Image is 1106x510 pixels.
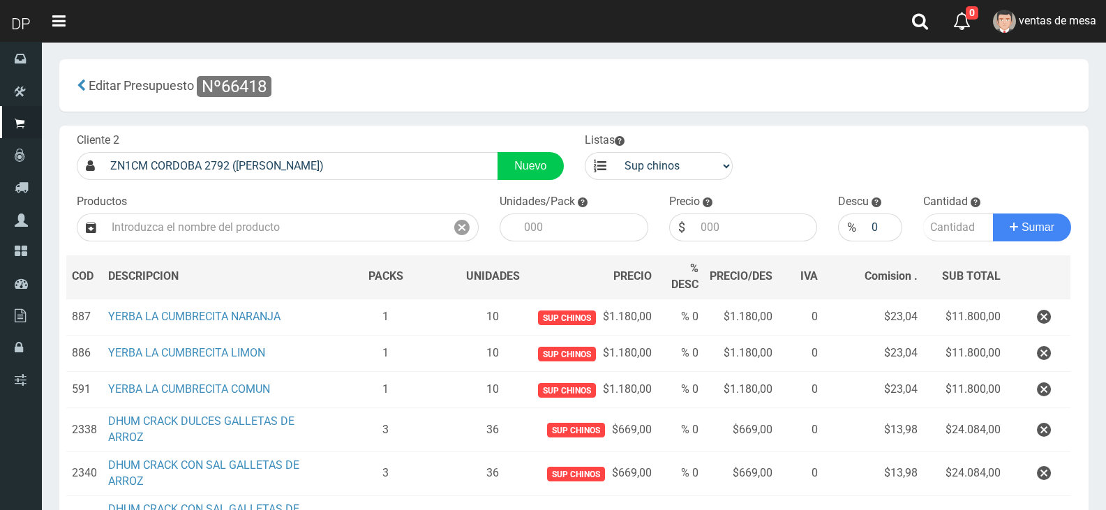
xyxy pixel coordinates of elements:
td: $11.800,00 [923,299,1006,336]
span: Comision . [865,269,918,283]
input: Cantidad [923,213,994,241]
td: 10 [461,336,525,372]
td: % 0 [657,372,705,408]
div: $ [669,213,694,241]
span: Sup chinos [538,310,596,325]
span: SUB TOTAL [942,269,1001,285]
td: $23,04 [823,299,923,336]
label: Cliente 2 [77,133,119,149]
td: $669,00 [525,452,657,496]
a: Nuevo [498,152,563,180]
a: YERBA LA CUMBRECITA COMUN [108,382,270,396]
td: 0 [778,408,823,452]
td: % 0 [657,408,705,452]
td: $669,00 [704,452,778,496]
label: Listas [585,133,625,149]
span: Sup chinos [538,383,596,398]
input: 000 [865,213,902,241]
td: 1 [311,299,460,336]
label: Precio [669,194,700,210]
td: $24.084,00 [923,408,1006,452]
td: 10 [461,299,525,336]
td: $669,00 [525,408,657,452]
td: $1.180,00 [525,336,657,372]
a: YERBA LA CUMBRECITA NARANJA [108,310,281,323]
td: $23,04 [823,372,923,408]
span: Sup chinos [538,347,596,361]
input: Introduzca el nombre del producto [105,213,446,241]
td: 10 [461,372,525,408]
label: Productos [77,194,127,210]
label: Descu [838,194,869,210]
td: 0 [778,452,823,496]
span: % DESC [671,262,698,291]
span: Editar Presupuesto [89,78,194,93]
td: 3 [311,408,460,452]
span: IVA [800,269,818,283]
th: DES [103,255,311,299]
input: 000 [517,213,648,241]
a: YERBA LA CUMBRECITA LIMON [108,346,265,359]
span: Sup chinos [547,467,605,481]
td: 591 [66,372,103,408]
th: PACKS [311,255,460,299]
button: Sumar [993,213,1071,241]
td: 2338 [66,408,103,452]
td: 36 [461,408,525,452]
input: Consumidor Final [103,152,498,180]
th: UNIDADES [461,255,525,299]
td: % 0 [657,336,705,372]
td: $13,98 [823,452,923,496]
span: 0 [966,6,978,20]
div: % [838,213,865,241]
td: $1.180,00 [704,299,778,336]
img: User Image [993,10,1016,33]
span: Sup chinos [547,423,605,437]
td: 886 [66,336,103,372]
span: PRECIO/DES [710,269,772,283]
td: 0 [778,336,823,372]
td: 1 [311,372,460,408]
span: PRECIO [613,269,652,285]
td: $11.800,00 [923,336,1006,372]
td: 887 [66,299,103,336]
td: $24.084,00 [923,452,1006,496]
td: $1.180,00 [704,372,778,408]
td: 1 [311,336,460,372]
td: $13,98 [823,408,923,452]
td: $669,00 [704,408,778,452]
td: $23,04 [823,336,923,372]
span: ventas de mesa [1019,14,1096,27]
td: $1.180,00 [704,336,778,372]
a: DHUM CRACK CON SAL GALLETAS DE ARROZ [108,458,299,488]
span: Nº66418 [197,76,271,97]
label: Cantidad [923,194,968,210]
td: 36 [461,452,525,496]
td: % 0 [657,452,705,496]
span: Sumar [1022,221,1054,233]
td: $1.180,00 [525,372,657,408]
td: $1.180,00 [525,299,657,336]
td: $11.800,00 [923,372,1006,408]
td: 3 [311,452,460,496]
th: COD [66,255,103,299]
td: 0 [778,372,823,408]
span: CRIPCION [128,269,179,283]
td: 0 [778,299,823,336]
a: DHUM CRACK DULCES GALLETAS DE ARROZ [108,414,294,444]
td: 2340 [66,452,103,496]
label: Unidades/Pack [500,194,575,210]
input: 000 [694,213,818,241]
td: % 0 [657,299,705,336]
